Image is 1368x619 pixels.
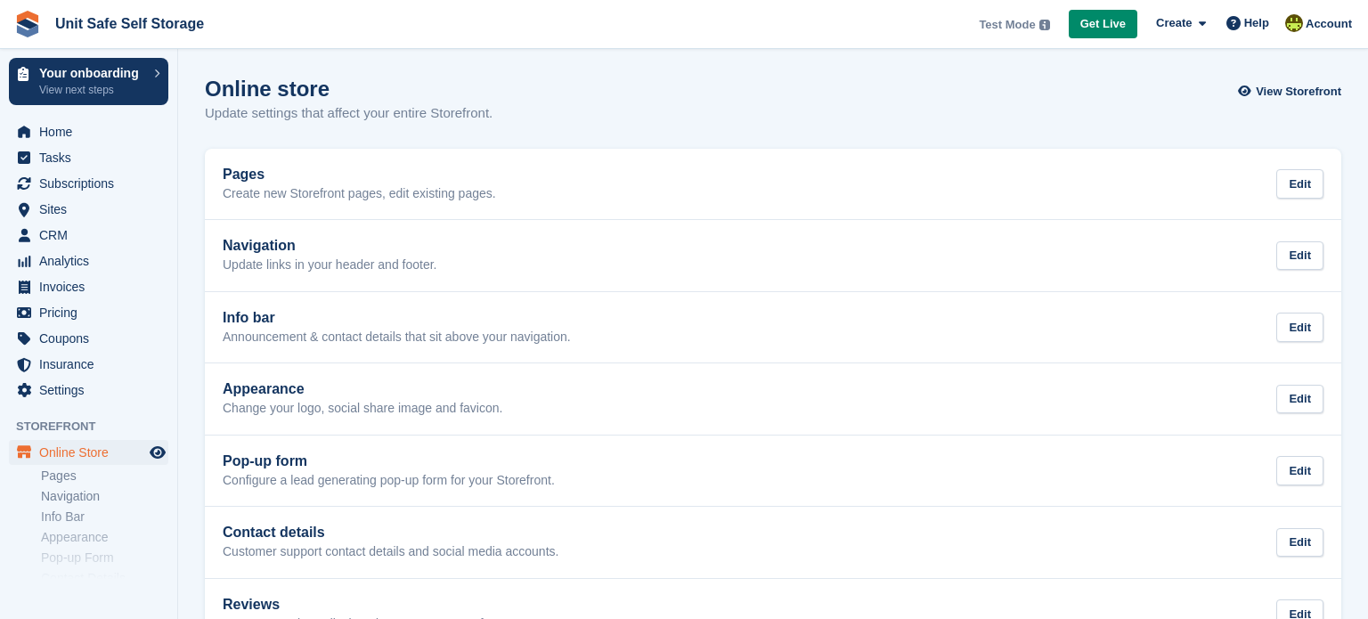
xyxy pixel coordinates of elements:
span: Get Live [1080,15,1126,33]
a: Appearance [41,529,168,546]
p: View next steps [39,82,145,98]
span: Home [39,119,146,144]
img: stora-icon-8386f47178a22dfd0bd8f6a31ec36ba5ce8667c1dd55bd0f319d3a0aa187defe.svg [14,11,41,37]
div: Edit [1276,241,1323,271]
span: Invoices [39,274,146,299]
div: Edit [1276,456,1323,485]
p: Create new Storefront pages, edit existing pages. [223,186,496,202]
a: menu [9,145,168,170]
a: menu [9,274,168,299]
span: Insurance [39,352,146,377]
a: menu [9,171,168,196]
span: View Storefront [1256,83,1341,101]
span: Online Store [39,440,146,465]
h2: Appearance [223,381,502,397]
a: Contact Details [41,570,168,587]
a: Pages Create new Storefront pages, edit existing pages. Edit [205,149,1341,220]
span: Settings [39,378,146,403]
img: icon-info-grey-7440780725fd019a000dd9b08b2336e03edf1995a4989e88bcd33f0948082b44.svg [1039,20,1050,30]
span: Storefront [16,418,177,436]
p: Update links in your header and footer. [223,257,437,273]
a: menu [9,352,168,377]
a: Pages [41,468,168,485]
a: Your onboarding View next steps [9,58,168,105]
a: menu [9,378,168,403]
a: View Storefront [1242,77,1341,106]
a: Unit Safe Self Storage [48,9,211,38]
p: Change your logo, social share image and favicon. [223,401,502,417]
a: menu [9,119,168,144]
a: Info bar Announcement & contact details that sit above your navigation. Edit [205,292,1341,363]
a: Get Live [1069,10,1137,39]
h2: Navigation [223,238,437,254]
a: Navigation [41,488,168,505]
span: CRM [39,223,146,248]
span: Analytics [39,248,146,273]
span: Coupons [39,326,146,351]
div: Edit [1276,385,1323,414]
h2: Info bar [223,310,571,326]
p: Configure a lead generating pop-up form for your Storefront. [223,473,555,489]
a: Navigation Update links in your header and footer. Edit [205,220,1341,291]
div: Edit [1276,528,1323,558]
a: menu [9,197,168,222]
p: Customer support contact details and social media accounts. [223,544,558,560]
span: Create [1156,14,1192,32]
a: menu [9,440,168,465]
span: Account [1306,15,1352,33]
a: menu [9,248,168,273]
p: Update settings that affect your entire Storefront. [205,103,493,124]
img: Jeff Bodenmuller [1285,14,1303,32]
h1: Online store [205,77,493,101]
div: Edit [1276,313,1323,342]
h2: Contact details [223,525,558,541]
a: Preview store [147,442,168,463]
h2: Reviews [223,597,509,613]
a: Info Bar [41,509,168,525]
span: Subscriptions [39,171,146,196]
div: Edit [1276,169,1323,199]
span: Sites [39,197,146,222]
a: menu [9,300,168,325]
h2: Pop-up form [223,453,555,469]
a: Pop-up form Configure a lead generating pop-up form for your Storefront. Edit [205,436,1341,507]
p: Announcement & contact details that sit above your navigation. [223,330,571,346]
a: Pop-up Form [41,550,168,566]
p: Your onboarding [39,67,145,79]
a: menu [9,223,168,248]
a: Appearance Change your logo, social share image and favicon. Edit [205,363,1341,435]
span: Pricing [39,300,146,325]
h2: Pages [223,167,496,183]
span: Test Mode [979,16,1035,34]
a: menu [9,326,168,351]
span: Tasks [39,145,146,170]
span: Help [1244,14,1269,32]
a: Contact details Customer support contact details and social media accounts. Edit [205,507,1341,578]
